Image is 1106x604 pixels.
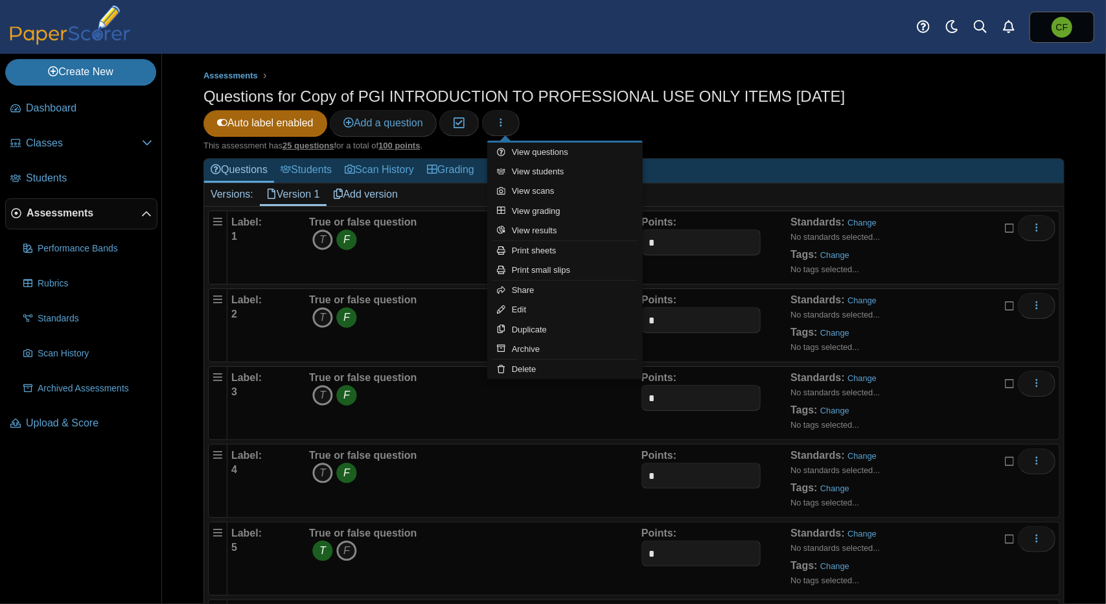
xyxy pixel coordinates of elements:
h1: Questions for Copy of PGI INTRODUCTION TO PROFESSIONAL USE ONLY ITEMS [DATE] [203,86,845,108]
a: View scans [487,181,643,201]
b: 1 [231,231,237,242]
u: 100 points [378,141,420,150]
b: True or false question [309,294,417,305]
span: Scan History [38,347,152,360]
small: No standards selected... [790,310,880,319]
b: 2 [231,308,237,319]
a: Duplicate [487,320,643,340]
div: Drag handle [208,211,227,285]
a: PaperScorer [5,36,135,47]
i: F [336,307,357,328]
a: Classes [5,128,157,159]
small: No tags selected... [790,342,859,352]
b: 3 [231,386,237,397]
span: Dashboard [26,101,152,115]
a: Change [820,250,849,260]
b: True or false question [309,528,417,539]
a: Add a question [330,110,437,136]
a: Rubrics [18,268,157,299]
b: Label: [231,450,262,461]
a: Chad Flanders [1030,12,1094,43]
small: No tags selected... [790,575,859,585]
b: 4 [231,464,237,475]
b: Tags: [790,404,817,415]
b: Label: [231,372,262,383]
a: Change [820,406,849,415]
img: PaperScorer [5,5,135,45]
a: Performance Bands [18,233,157,264]
b: Standards: [790,528,845,539]
a: Change [847,373,877,383]
span: Students [26,171,152,185]
b: Standards: [790,450,845,461]
i: F [336,540,357,561]
b: True or false question [309,216,417,227]
a: Edit [487,300,643,319]
i: F [336,463,357,483]
a: Print sheets [487,241,643,261]
a: Auto label enabled [203,110,327,136]
b: Standards: [790,216,845,227]
a: Upload & Score [5,408,157,439]
small: No tags selected... [790,264,859,274]
span: Archived Assessments [38,382,152,395]
div: Drag handle [208,366,227,440]
small: No standards selected... [790,232,880,242]
small: No standards selected... [790,388,880,397]
span: Classes [26,136,142,150]
a: Archive [487,340,643,359]
div: Drag handle [208,522,227,596]
b: Tags: [790,249,817,260]
b: Label: [231,528,262,539]
span: Standards [38,312,152,325]
a: Dashboard [5,93,157,124]
span: Upload & Score [26,416,152,430]
small: No tags selected... [790,498,859,507]
span: Add a question [343,117,423,128]
a: Change [847,296,877,305]
i: F [336,229,357,250]
a: Scan History [338,159,421,183]
a: Grading [421,159,481,183]
b: Tags: [790,560,817,571]
button: More options [1018,293,1055,319]
b: 5 [231,542,237,553]
button: More options [1018,448,1055,474]
b: Label: [231,294,262,305]
b: Points: [641,372,676,383]
a: Change [847,529,877,539]
a: Change [820,561,849,571]
button: More options [1018,526,1055,552]
span: Chad Flanders [1056,23,1068,32]
a: Change [820,483,849,493]
a: Change [820,328,849,338]
a: View grading [487,202,643,221]
a: Archived Assessments [18,373,157,404]
a: Version 1 [260,183,327,205]
a: Delete [487,360,643,379]
b: Tags: [790,482,817,493]
small: No standards selected... [790,543,880,553]
button: More options [1018,215,1055,241]
small: No tags selected... [790,420,859,430]
span: Rubrics [38,277,152,290]
div: Drag handle [208,444,227,518]
a: View questions [487,143,643,162]
a: Questions [204,159,274,183]
a: Standards [18,303,157,334]
b: Standards: [790,372,845,383]
small: No standards selected... [790,465,880,475]
a: Change [847,218,877,227]
a: View results [487,221,643,240]
i: T [312,540,333,561]
a: Assessments [5,198,157,229]
span: Auto label enabled [217,117,314,128]
a: Students [5,163,157,194]
i: T [312,229,333,250]
a: Assessments [200,68,261,84]
span: Performance Bands [38,242,152,255]
div: Drag handle [208,288,227,362]
i: F [336,385,357,406]
a: Share [487,281,643,300]
i: T [312,385,333,406]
